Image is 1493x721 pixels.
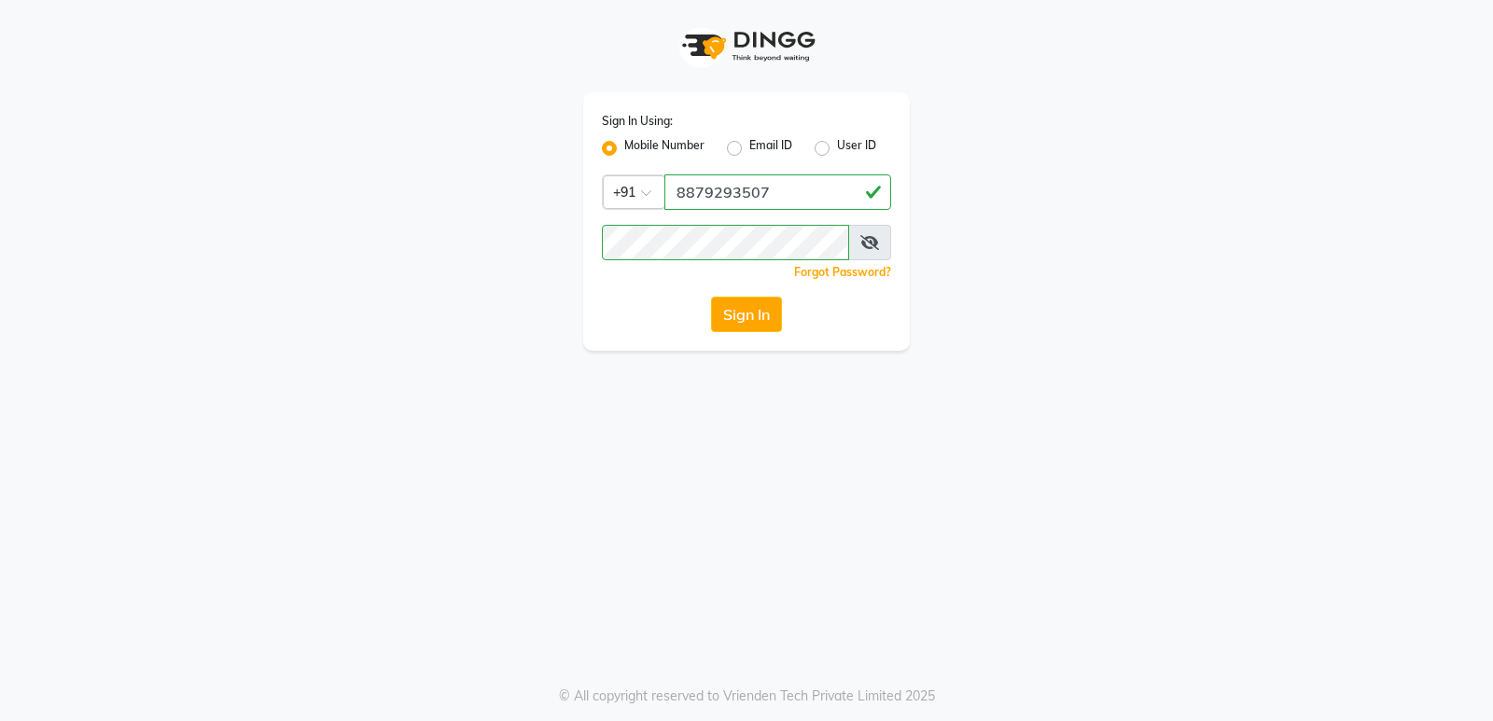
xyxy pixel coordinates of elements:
label: Mobile Number [624,137,705,159]
button: Sign In [711,297,782,332]
a: Forgot Password? [794,265,891,279]
img: logo1.svg [672,19,821,74]
label: Email ID [749,137,792,159]
input: Username [664,174,891,210]
input: Username [602,225,849,260]
label: Sign In Using: [602,113,673,130]
label: User ID [837,137,876,159]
